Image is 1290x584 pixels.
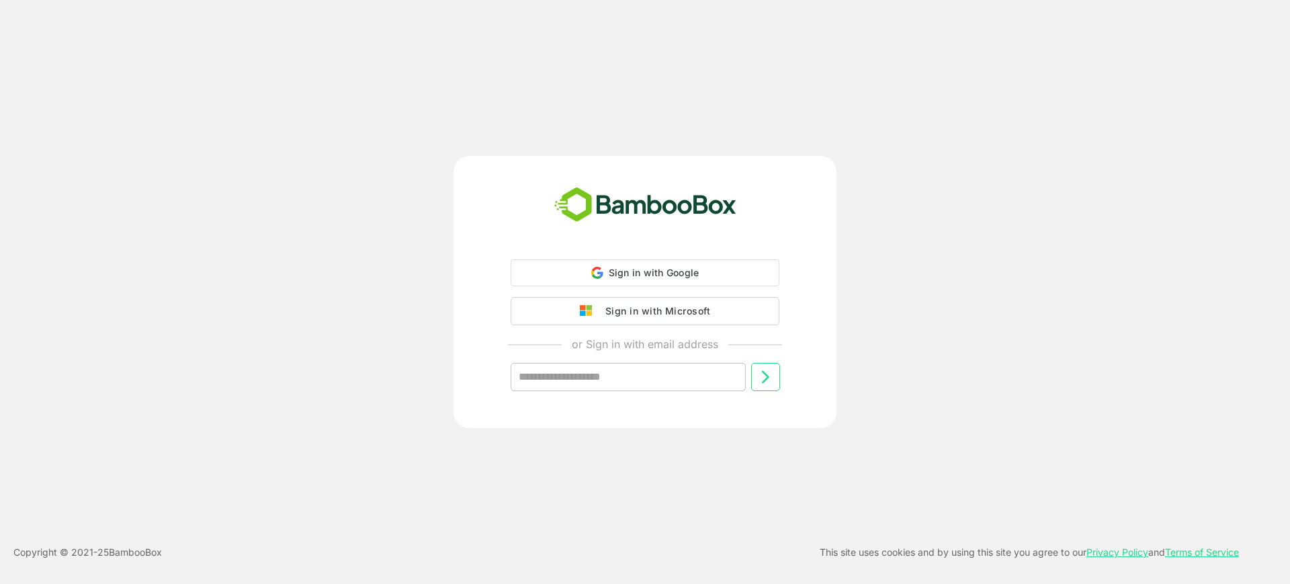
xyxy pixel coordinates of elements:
p: or Sign in with email address [572,336,718,352]
p: This site uses cookies and by using this site you agree to our and [820,544,1239,560]
a: Privacy Policy [1086,546,1148,558]
img: google [580,305,599,317]
img: bamboobox [547,183,744,227]
div: Sign in with Google [511,259,779,286]
a: Terms of Service [1165,546,1239,558]
span: Sign in with Google [609,267,699,278]
p: Copyright © 2021- 25 BambooBox [13,544,162,560]
div: Sign in with Microsoft [599,302,710,320]
button: Sign in with Microsoft [511,297,779,325]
